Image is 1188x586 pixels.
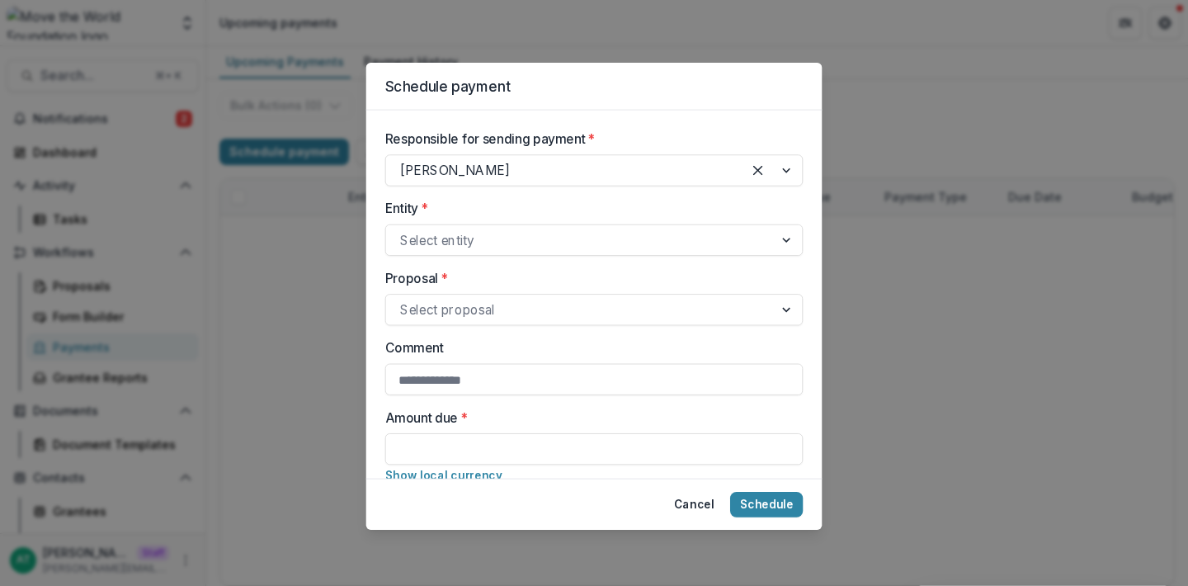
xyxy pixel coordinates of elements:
[730,492,803,517] button: Schedule
[366,63,823,111] header: Schedule payment
[385,468,502,481] button: Show local currency
[385,268,794,287] label: Proposal
[745,158,771,183] div: Clear selected options
[385,338,794,357] label: Comment
[385,408,794,427] label: Amount due
[664,492,724,517] button: Cancel
[385,130,794,149] label: Responsible for sending payment
[385,199,794,218] label: Entity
